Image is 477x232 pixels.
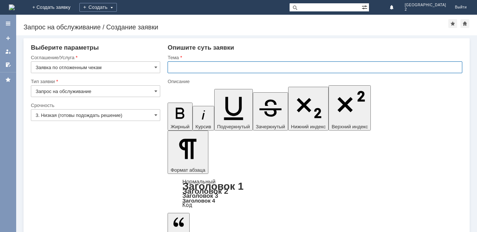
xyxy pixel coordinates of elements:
span: Нижний индекс [291,124,326,129]
span: Курсив [196,124,211,129]
button: Формат абзаца [168,131,208,174]
div: Срочность [31,103,159,108]
div: Сделать домашней страницей [460,19,469,28]
span: Зачеркнутый [256,124,285,129]
button: Жирный [168,103,193,131]
div: Создать [79,3,117,12]
a: Создать заявку [2,32,14,44]
div: Добавить в избранное [448,19,457,28]
a: Перейти на домашнюю страницу [9,4,15,10]
div: Формат абзаца [168,179,462,208]
span: Верхний индекс [331,124,368,129]
div: Соглашение/Услуга [31,55,159,60]
div: Запрос на обслуживание / Создание заявки [24,24,448,31]
span: Расширенный поиск [362,3,369,10]
span: Формат абзаца [171,167,205,173]
button: Курсив [193,106,214,131]
button: Нижний индекс [288,87,329,131]
a: Заголовок 4 [182,197,215,204]
span: 2 [405,7,446,12]
div: Тип заявки [31,79,159,84]
a: Заголовок 1 [182,181,244,192]
button: Зачеркнутый [253,92,288,131]
span: [GEOGRAPHIC_DATA] [405,3,446,7]
a: Заголовок 3 [182,192,218,199]
span: Жирный [171,124,190,129]
button: Верхний индекс [329,85,371,131]
span: Опишите суть заявки [168,44,234,51]
a: Мои заявки [2,46,14,57]
a: Заголовок 2 [182,187,228,195]
a: Нормальный [182,178,215,185]
div: Описание [168,79,461,84]
a: Код [182,202,192,208]
img: logo [9,4,15,10]
a: Мои согласования [2,59,14,71]
div: Тема [168,55,461,60]
button: Подчеркнутый [214,89,253,131]
span: Подчеркнутый [217,124,250,129]
span: Выберите параметры [31,44,99,51]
